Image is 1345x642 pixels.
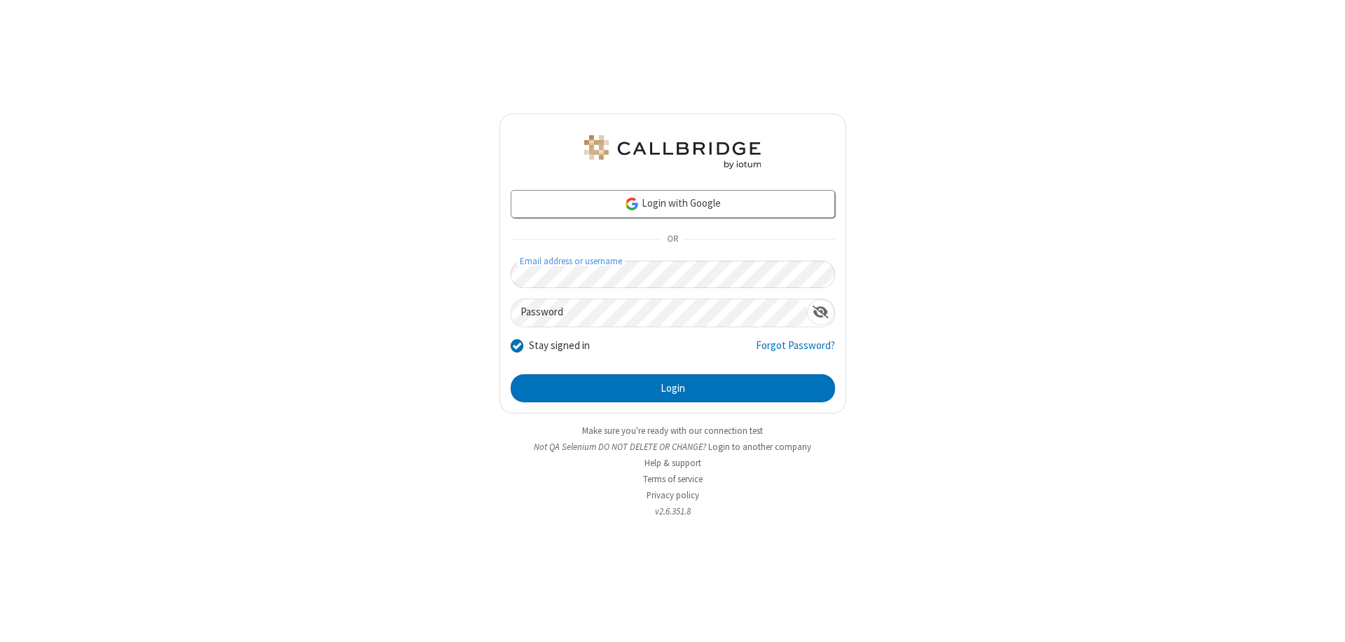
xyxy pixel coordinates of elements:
li: Not QA Selenium DO NOT DELETE OR CHANGE? [499,440,846,453]
input: Password [511,299,807,327]
a: Terms of service [643,473,703,485]
button: Login to another company [708,440,811,453]
img: QA Selenium DO NOT DELETE OR CHANGE [581,135,764,169]
a: Privacy policy [647,489,699,501]
label: Stay signed in [529,338,590,354]
li: v2.6.351.8 [499,505,846,518]
span: OR [661,230,684,250]
a: Login with Google [511,190,835,218]
div: Show password [807,299,834,325]
button: Login [511,374,835,402]
a: Make sure you're ready with our connection test [582,425,763,437]
img: google-icon.png [624,196,640,212]
input: Email address or username [511,261,835,288]
a: Forgot Password? [756,338,835,364]
a: Help & support [644,457,701,469]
